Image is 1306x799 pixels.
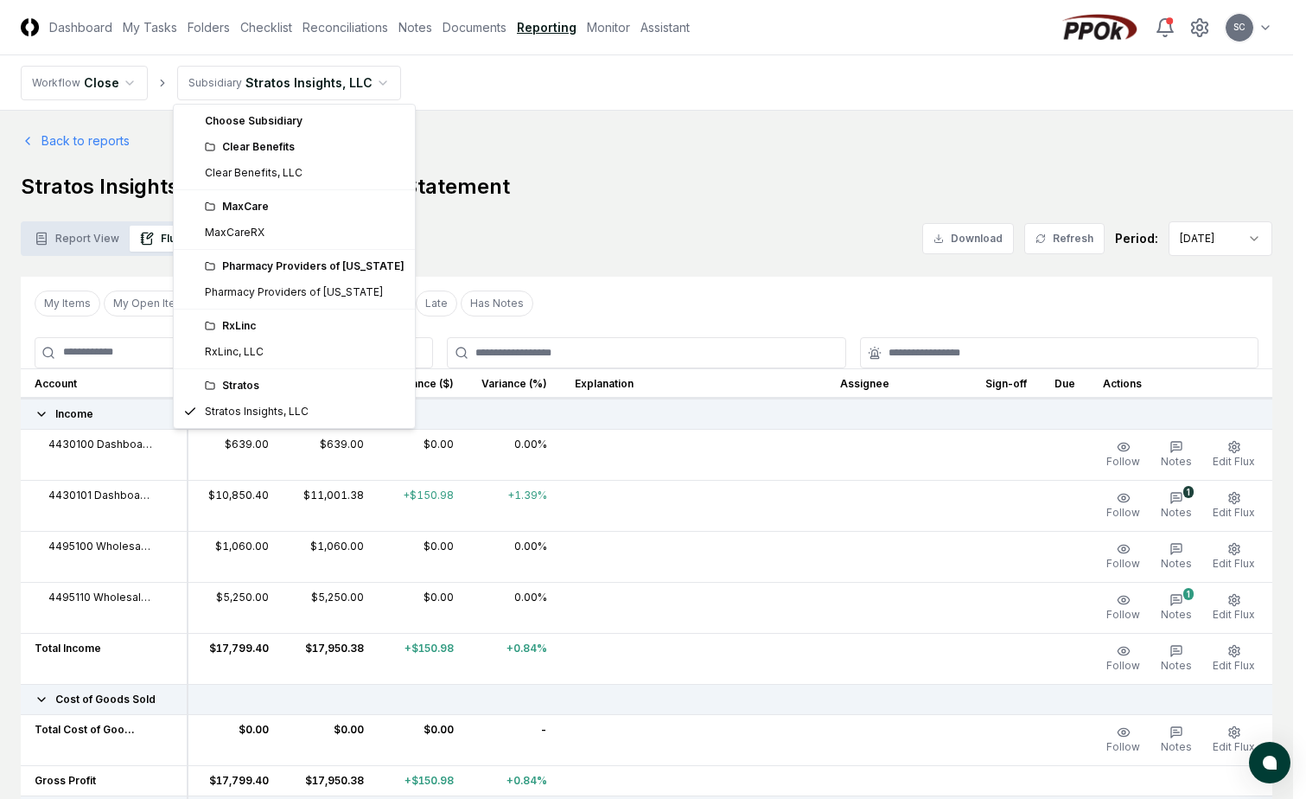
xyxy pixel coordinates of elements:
[205,318,405,334] div: RxLinc
[205,259,405,274] div: Pharmacy Providers of [US_STATE]
[205,284,383,300] div: Pharmacy Providers of [US_STATE]
[205,404,309,419] div: Stratos Insights, LLC
[205,199,405,214] div: MaxCare
[177,108,411,134] div: Choose Subsidiary
[205,225,264,240] div: MaxCareRX
[205,165,303,181] div: Clear Benefits, LLC
[205,139,405,155] div: Clear Benefits
[205,378,405,393] div: Stratos
[205,344,264,360] div: RxLinc, LLC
